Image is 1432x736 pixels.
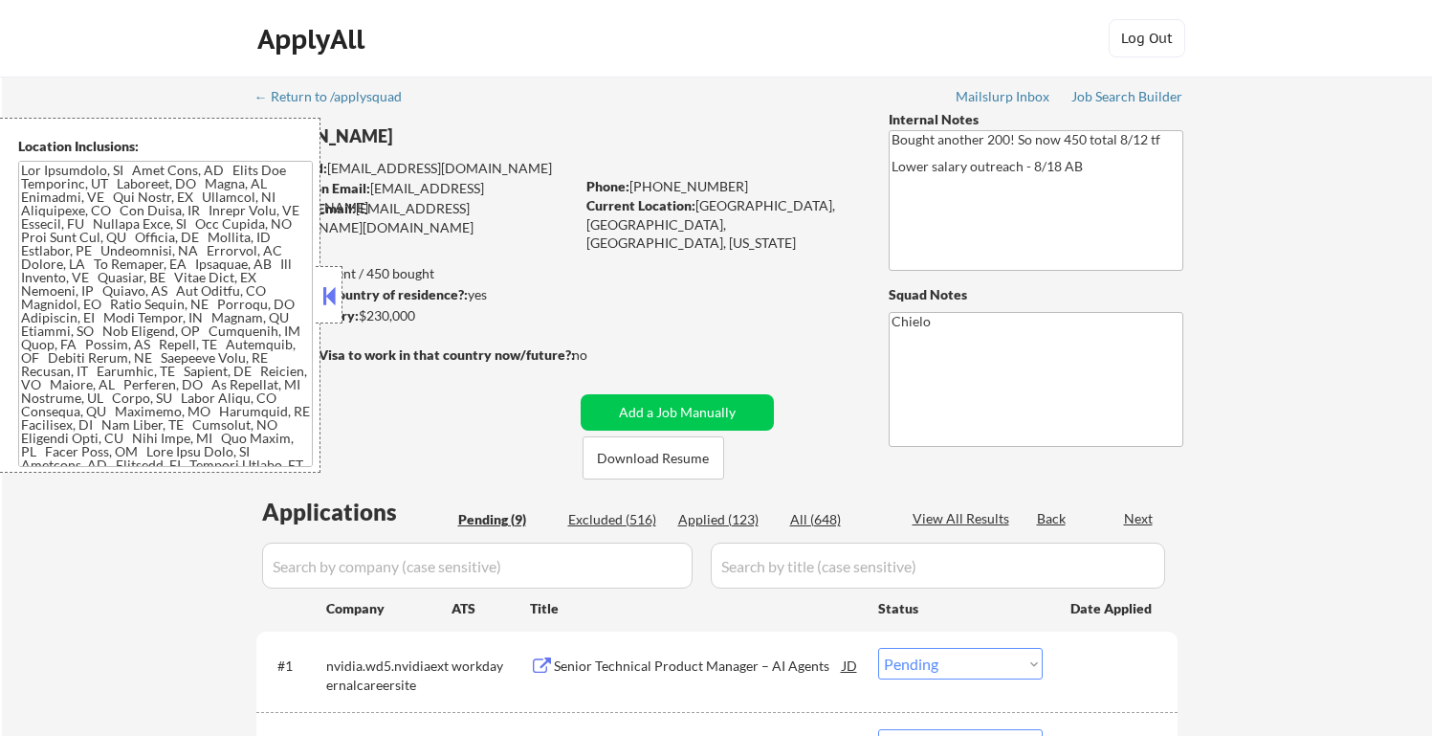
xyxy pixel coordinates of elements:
[572,346,627,365] div: no
[678,510,774,529] div: Applied (123)
[568,510,664,529] div: Excluded (516)
[841,648,860,682] div: JD
[254,89,420,108] a: ← Return to /applysquad
[255,286,468,302] strong: Can work in country of residence?:
[255,264,574,283] div: 123 sent / 450 bought
[277,657,311,676] div: #1
[913,509,1015,528] div: View All Results
[711,543,1165,589] input: Search by title (case sensitive)
[586,178,629,194] strong: Phone:
[889,285,1183,304] div: Squad Notes
[256,346,575,363] strong: Will need Visa to work in that country now/future?:
[1037,509,1068,528] div: Back
[586,196,857,253] div: [GEOGRAPHIC_DATA], [GEOGRAPHIC_DATA], [GEOGRAPHIC_DATA], [US_STATE]
[878,591,1043,625] div: Status
[1124,509,1155,528] div: Next
[458,510,554,529] div: Pending (9)
[326,599,452,618] div: Company
[583,436,724,480] button: Download Resume
[262,501,452,524] div: Applications
[1071,89,1183,108] a: Job Search Builder
[257,159,574,178] div: [EMAIL_ADDRESS][DOMAIN_NAME]
[256,199,574,236] div: [EMAIL_ADDRESS][PERSON_NAME][DOMAIN_NAME]
[956,90,1051,103] div: Mailslurp Inbox
[530,599,860,618] div: Title
[255,306,574,325] div: $230,000
[257,23,370,56] div: ApplyAll
[586,177,857,196] div: [PHONE_NUMBER]
[581,394,774,431] button: Add a Job Manually
[257,179,574,216] div: [EMAIL_ADDRESS][DOMAIN_NAME]
[1071,90,1183,103] div: Job Search Builder
[18,137,313,156] div: Location Inclusions:
[1109,19,1185,57] button: Log Out
[255,285,568,304] div: yes
[326,657,452,694] div: nvidia.wd5.nvidiaexternalcareersite
[452,657,530,676] div: workday
[554,657,843,676] div: Senior Technical Product Manager – AI Agents
[262,543,693,589] input: Search by company (case sensitive)
[1070,599,1155,618] div: Date Applied
[452,599,530,618] div: ATS
[586,197,695,213] strong: Current Location:
[790,510,886,529] div: All (648)
[889,110,1183,129] div: Internal Notes
[254,90,420,103] div: ← Return to /applysquad
[256,124,650,148] div: [PERSON_NAME]
[956,89,1051,108] a: Mailslurp Inbox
